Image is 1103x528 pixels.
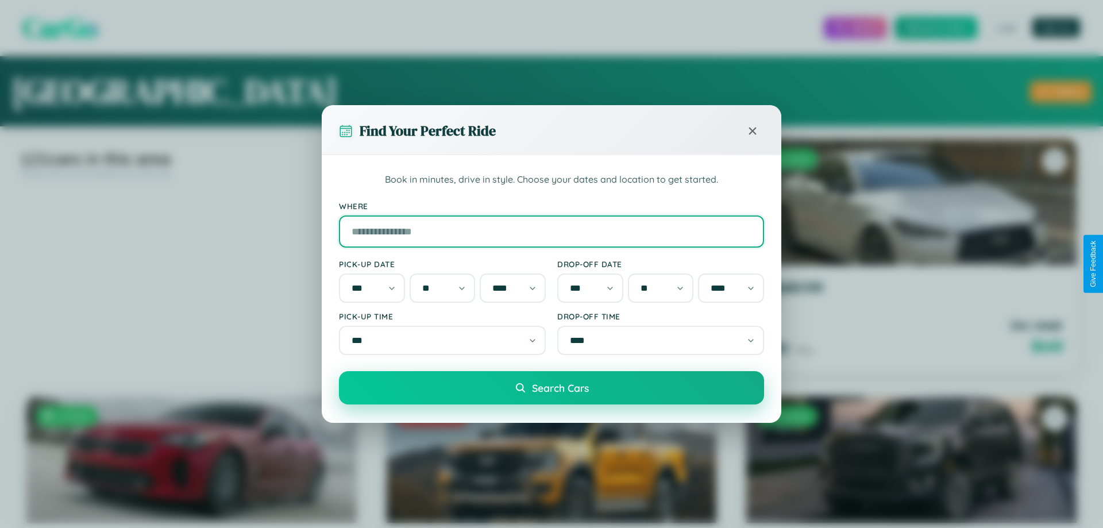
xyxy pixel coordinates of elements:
[532,381,589,394] span: Search Cars
[339,172,764,187] p: Book in minutes, drive in style. Choose your dates and location to get started.
[339,311,546,321] label: Pick-up Time
[557,311,764,321] label: Drop-off Time
[557,259,764,269] label: Drop-off Date
[339,201,764,211] label: Where
[339,259,546,269] label: Pick-up Date
[339,371,764,404] button: Search Cars
[360,121,496,140] h3: Find Your Perfect Ride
